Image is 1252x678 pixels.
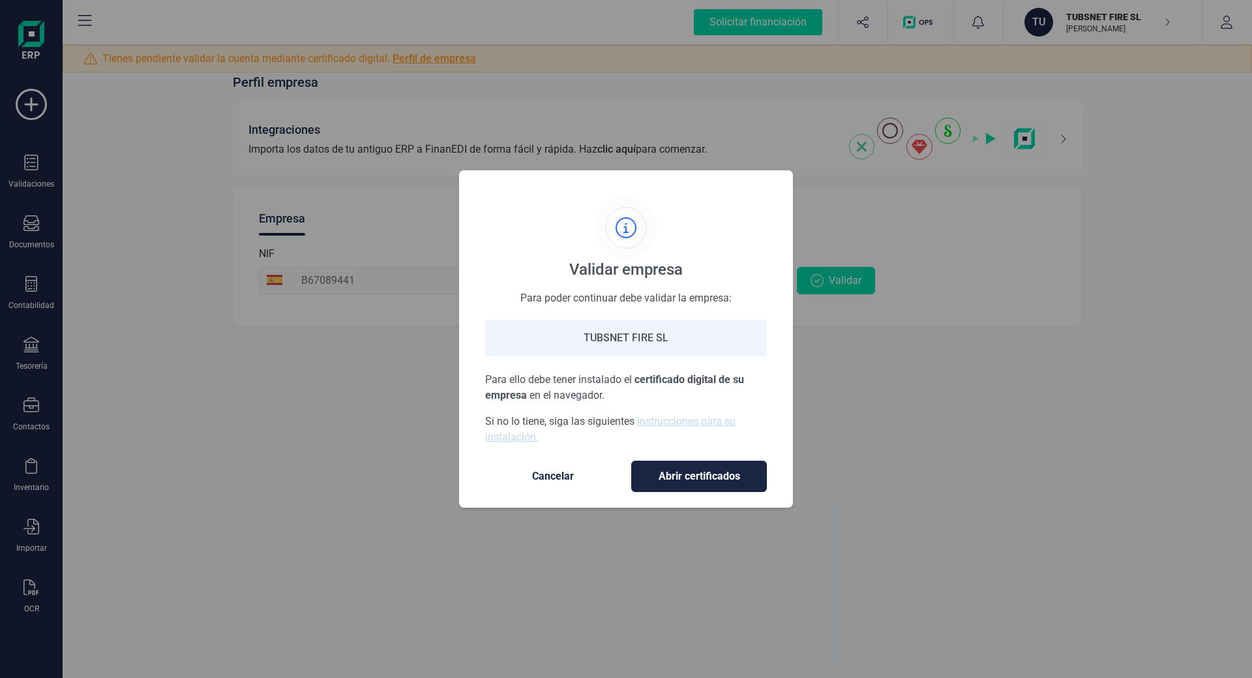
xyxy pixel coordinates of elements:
span: Cancelar [498,469,608,484]
button: Abrir certificados [631,461,767,492]
div: TUBSNET FIRE SL [485,320,767,356]
button: Cancelar [485,461,621,492]
p: Para ello debe tener instalado el en el navegador. [485,372,767,403]
div: Validar empresa [569,259,683,280]
p: Si no lo tiene, siga las siguientes [485,414,767,445]
span: Abrir certificados [645,469,753,484]
div: Para poder continuar debe validar la empresa: [485,290,767,304]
